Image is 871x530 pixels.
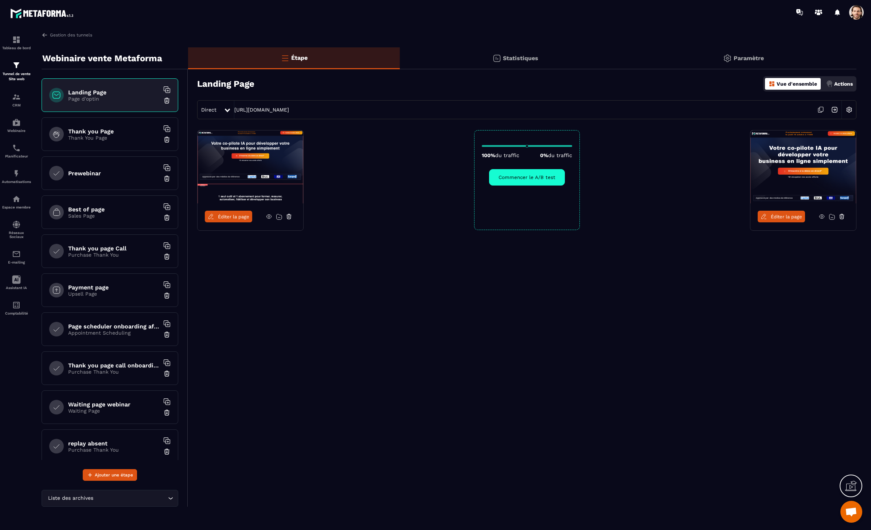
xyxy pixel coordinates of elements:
[826,81,833,87] img: actions.d6e523a2.png
[12,93,21,101] img: formation
[291,54,308,61] p: Étape
[218,214,249,219] span: Éditer la page
[2,205,31,209] p: Espace membre
[68,170,159,177] h6: Prewebinar
[723,54,732,63] img: setting-gr.5f69749f.svg
[2,231,31,239] p: Réseaux Sociaux
[234,107,289,113] a: [URL][DOMAIN_NAME]
[68,135,159,141] p: Thank You Page
[503,55,538,62] p: Statistiques
[2,189,31,215] a: automationsautomationsEspace membre
[163,253,171,260] img: trash
[163,292,171,299] img: trash
[771,214,802,219] span: Éditer la page
[12,195,21,203] img: automations
[12,169,21,178] img: automations
[68,362,159,369] h6: Thank you page call onboarding
[12,144,21,152] img: scheduler
[42,32,92,38] a: Gestion des tunnels
[842,103,856,117] img: setting-w.858f3a88.svg
[12,220,21,229] img: social-network
[2,87,31,113] a: formationformationCRM
[12,61,21,70] img: formation
[2,138,31,164] a: schedulerschedulerPlanificateur
[2,311,31,315] p: Comptabilité
[2,164,31,189] a: automationsautomationsAutomatisations
[2,103,31,107] p: CRM
[68,284,159,291] h6: Payment page
[2,260,31,264] p: E-mailing
[12,118,21,127] img: automations
[68,369,159,375] p: Purchase Thank You
[2,30,31,55] a: formationformationTableau de bord
[163,448,171,455] img: trash
[163,136,171,143] img: trash
[2,270,31,295] a: Assistant IA
[68,291,159,297] p: Upsell Page
[2,46,31,50] p: Tableau de bord
[281,54,289,62] img: bars-o.4a397970.svg
[734,55,764,62] p: Paramètre
[42,490,178,507] div: Search for option
[2,113,31,138] a: automationsautomationsWebinaire
[68,128,159,135] h6: Thank you Page
[492,54,501,63] img: stats.20deebd0.svg
[750,130,856,203] img: image
[201,107,216,113] span: Direct
[197,79,254,89] h3: Landing Page
[758,211,805,222] a: Éditer la page
[495,152,519,158] span: du traffic
[46,494,95,502] span: Liste des archives
[163,331,171,338] img: trash
[828,103,841,117] img: arrow-next.bcc2205e.svg
[68,245,159,252] h6: Thank you page Call
[2,154,31,158] p: Planificateur
[540,152,572,158] p: 0%
[163,214,171,221] img: trash
[42,32,48,38] img: arrow
[163,175,171,182] img: trash
[68,89,159,96] h6: Landing Page
[68,213,159,219] p: Sales Page
[10,7,76,20] img: logo
[68,330,159,336] p: Appointment Scheduling
[2,286,31,290] p: Assistant IA
[12,35,21,44] img: formation
[198,130,303,203] img: image
[68,440,159,447] h6: replay absent
[482,152,519,158] p: 100%
[2,244,31,270] a: emailemailE-mailing
[840,501,862,523] div: Open chat
[68,323,159,330] h6: Page scheduler onboarding after payment
[2,215,31,244] a: social-networksocial-networkRéseaux Sociaux
[489,169,565,186] button: Commencer le A/B test
[68,408,159,414] p: Waiting Page
[12,250,21,258] img: email
[2,55,31,87] a: formationformationTunnel de vente Site web
[2,129,31,133] p: Webinaire
[834,81,853,87] p: Actions
[68,96,159,102] p: Page d'optin
[777,81,817,87] p: Vue d'ensemble
[68,447,159,453] p: Purchase Thank You
[2,180,31,184] p: Automatisations
[95,471,133,479] span: Ajouter une étape
[68,401,159,408] h6: Waiting page webinar
[83,469,137,481] button: Ajouter une étape
[163,370,171,377] img: trash
[68,206,159,213] h6: Best of page
[2,295,31,321] a: accountantaccountantComptabilité
[163,409,171,416] img: trash
[205,211,252,222] a: Éditer la page
[2,71,31,82] p: Tunnel de vente Site web
[12,301,21,309] img: accountant
[769,81,775,87] img: dashboard-orange.40269519.svg
[95,494,166,502] input: Search for option
[68,252,159,258] p: Purchase Thank You
[163,97,171,104] img: trash
[42,51,162,66] p: Webinaire vente Metaforma
[548,152,572,158] span: du traffic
